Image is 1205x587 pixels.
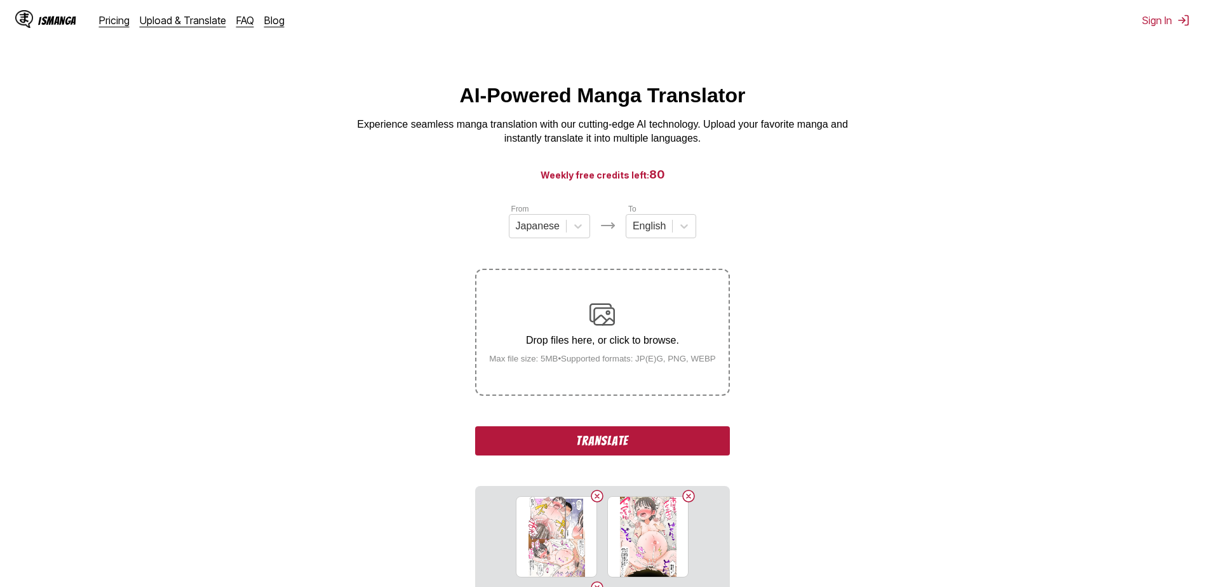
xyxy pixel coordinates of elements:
button: Translate [475,426,729,455]
a: FAQ [236,14,254,27]
span: 80 [649,168,665,181]
img: IsManga Logo [15,10,33,28]
small: Max file size: 5MB • Supported formats: JP(E)G, PNG, WEBP [479,354,726,363]
h3: Weekly free credits left: [30,166,1175,182]
button: Delete image [589,489,605,504]
button: Delete image [681,489,696,504]
label: From [511,205,529,213]
img: Languages icon [600,218,616,233]
img: Sign out [1177,14,1190,27]
div: IsManga [38,15,76,27]
p: Drop files here, or click to browse. [479,335,726,346]
a: Upload & Translate [140,14,226,27]
button: Sign In [1142,14,1190,27]
p: Experience seamless manga translation with our cutting-edge AI technology. Upload your favorite m... [349,118,857,146]
a: Blog [264,14,285,27]
h1: AI-Powered Manga Translator [460,84,746,107]
a: IsManga LogoIsManga [15,10,99,30]
label: To [628,205,636,213]
a: Pricing [99,14,130,27]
